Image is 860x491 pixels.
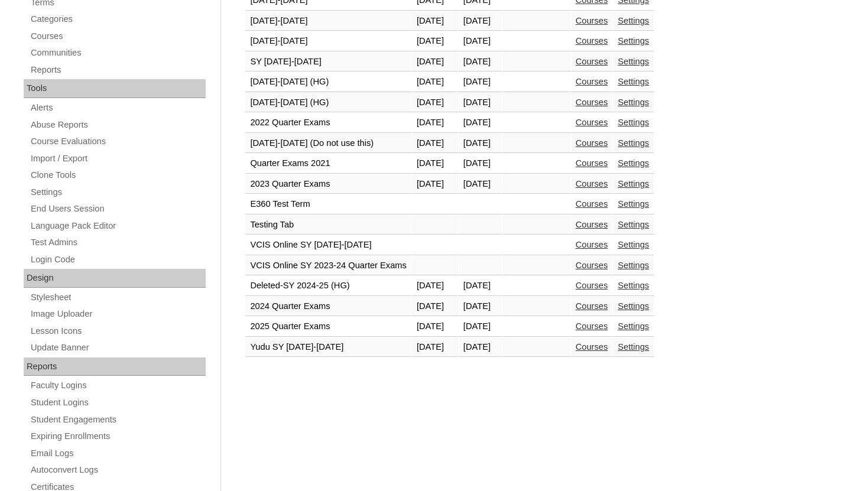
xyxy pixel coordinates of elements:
a: Settings [618,321,649,331]
td: [DATE] [459,113,502,133]
td: [DATE] [412,154,458,174]
td: [DATE] [412,52,458,72]
td: [DATE] [412,11,458,31]
a: Courses [576,158,608,168]
td: 2022 Quarter Exams [245,113,411,133]
a: Settings [618,158,649,168]
td: Quarter Exams 2021 [245,154,411,174]
a: Settings [618,220,649,229]
a: Courses [576,342,608,352]
a: Import / Export [30,151,206,166]
td: [DATE]-[DATE] [245,31,411,51]
td: Deleted-SY 2024-25 (HG) [245,276,411,296]
td: [DATE]-[DATE] (HG) [245,72,411,92]
td: [DATE] [412,134,458,154]
a: Courses [576,138,608,148]
a: Settings [618,77,649,86]
td: Testing Tab [245,215,411,235]
a: Test Admins [30,235,206,250]
a: Settings [30,185,206,200]
a: Courses [576,36,608,45]
a: Courses [576,261,608,270]
td: Yudu SY [DATE]-[DATE] [245,337,411,357]
a: Settings [618,16,649,25]
a: Update Banner [30,340,206,355]
a: Student Engagements [30,412,206,427]
td: VCIS Online SY [DATE]-[DATE] [245,235,411,255]
a: Settings [618,281,649,290]
a: Reports [30,63,206,77]
td: [DATE] [412,317,458,337]
a: Image Uploader [30,307,206,321]
td: [DATE] [412,31,458,51]
a: Stylesheet [30,290,206,305]
a: Courses [576,240,608,249]
td: [DATE] [459,72,502,92]
a: Login Code [30,252,206,267]
a: Settings [618,138,649,148]
td: [DATE]-[DATE] (HG) [245,93,411,113]
a: Settings [618,179,649,188]
a: Course Evaluations [30,134,206,149]
td: [DATE] [459,337,502,357]
a: Settings [618,97,649,107]
a: Email Logs [30,446,206,461]
td: [DATE]-[DATE] (Do not use this) [245,134,411,154]
a: Communities [30,45,206,60]
td: [DATE] [459,11,502,31]
a: Courses [576,77,608,86]
div: Tools [24,79,206,98]
a: Courses [576,199,608,209]
td: [DATE] [459,276,502,296]
td: [DATE] [412,276,458,296]
a: Language Pack Editor [30,219,206,233]
a: Courses [576,220,608,229]
a: Courses [576,281,608,290]
td: [DATE] [459,52,502,72]
a: Categories [30,12,206,27]
a: Settings [618,57,649,66]
td: [DATE] [412,113,458,133]
a: Autoconvert Logs [30,463,206,477]
a: Settings [618,118,649,127]
a: Settings [618,261,649,270]
td: 2023 Quarter Exams [245,174,411,194]
td: E360 Test Term [245,194,411,214]
a: Courses [576,57,608,66]
td: [DATE] [412,337,458,357]
td: [DATE] [459,297,502,317]
td: [DATE] [459,93,502,113]
a: Alerts [30,100,206,115]
a: Abuse Reports [30,118,206,132]
a: Settings [618,240,649,249]
td: [DATE] [412,72,458,92]
a: Courses [576,16,608,25]
a: Student Logins [30,395,206,410]
td: [DATE] [459,31,502,51]
a: Expiring Enrollments [30,429,206,444]
div: Design [24,269,206,288]
a: End Users Session [30,201,206,216]
a: Courses [576,118,608,127]
td: VCIS Online SY 2023-24 Quarter Exams [245,256,411,276]
a: Settings [618,342,649,352]
a: Courses [576,301,608,311]
td: [DATE] [459,174,502,194]
td: [DATE] [459,134,502,154]
td: [DATE] [412,297,458,317]
a: Settings [618,36,649,45]
a: Courses [30,29,206,44]
td: [DATE] [459,154,502,174]
td: 2024 Quarter Exams [245,297,411,317]
a: Lesson Icons [30,324,206,339]
a: Settings [618,301,649,311]
a: Courses [576,321,608,331]
td: [DATE] [412,93,458,113]
a: Courses [576,179,608,188]
td: [DATE] [459,317,502,337]
td: 2025 Quarter Exams [245,317,411,337]
div: Reports [24,357,206,376]
td: [DATE] [412,174,458,194]
td: SY [DATE]-[DATE] [245,52,411,72]
a: Faculty Logins [30,378,206,393]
